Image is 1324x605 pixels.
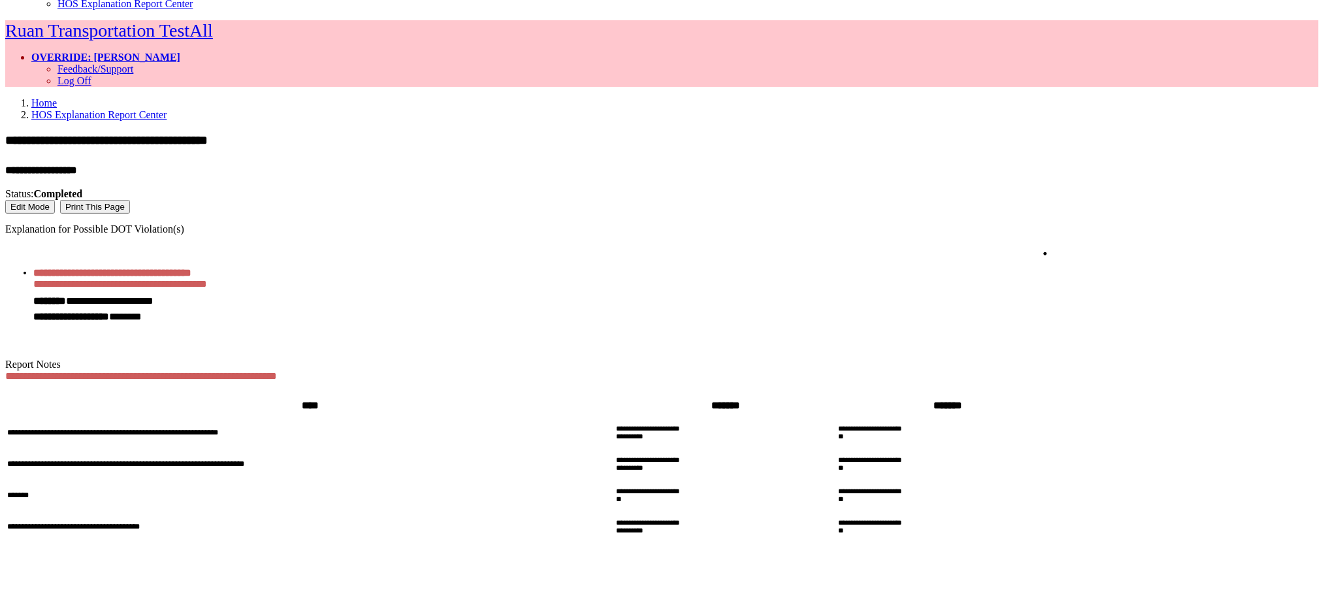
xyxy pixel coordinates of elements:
[60,200,130,214] button: Print This Page
[31,109,167,120] a: HOS Explanation Report Center
[31,52,180,63] a: OVERRIDE: [PERSON_NAME]
[5,188,1319,200] div: Status:
[5,359,1319,370] div: Report Notes
[34,188,83,199] strong: Completed
[31,97,57,108] a: Home
[57,75,91,86] a: Log Off
[57,63,133,74] a: Feedback/Support
[5,200,55,214] button: Edit Mode
[5,20,213,41] a: Ruan Transportation TestAll
[5,223,1319,235] div: Explanation for Possible DOT Violation(s)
